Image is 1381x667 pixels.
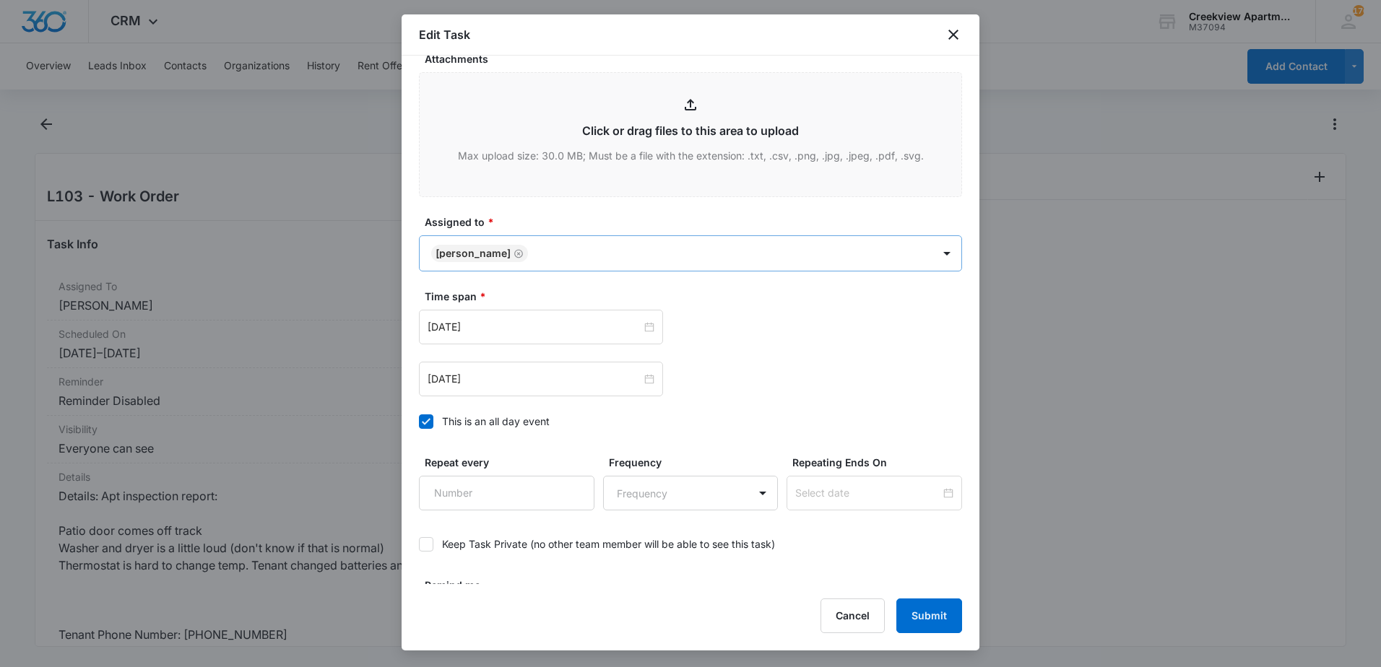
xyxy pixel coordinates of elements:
button: Cancel [821,598,885,633]
label: Remind me [425,577,506,593]
label: Attachments [425,51,968,66]
button: Submit [896,598,962,633]
label: Frequency [609,455,784,470]
div: Remove Javier Garcia [511,248,524,258]
label: Repeat every [425,455,600,470]
label: Time span [425,289,968,304]
input: Select date [795,485,940,501]
div: This is an all day event [442,414,550,429]
label: Assigned to [425,214,968,230]
div: Keep Task Private (no other team member will be able to see this task) [442,536,775,552]
label: Repeating Ends On [792,455,968,470]
div: [PERSON_NAME] [436,248,511,258]
button: close [945,26,962,43]
h1: Edit Task [419,26,470,43]
input: Oct 14, 2025 [428,371,641,387]
input: Oct 13, 2025 [428,319,641,335]
input: Number [419,476,594,510]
